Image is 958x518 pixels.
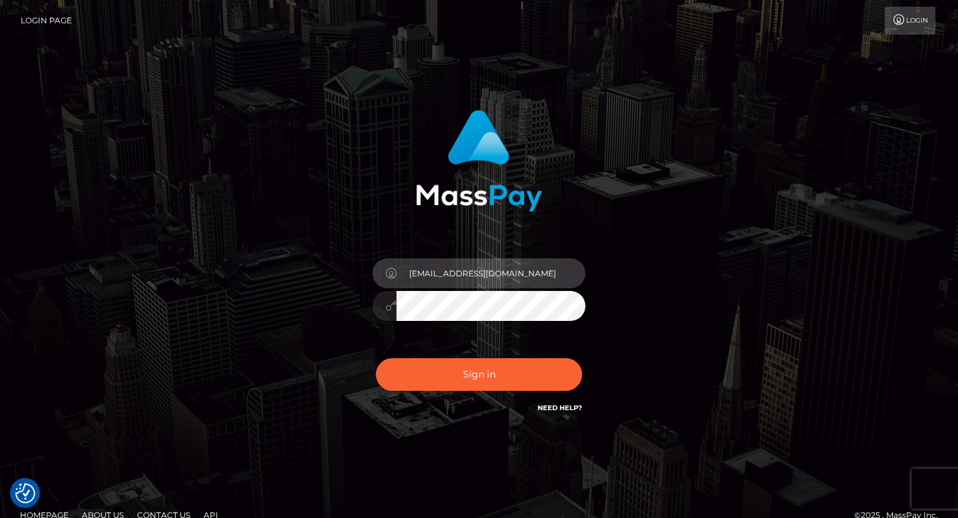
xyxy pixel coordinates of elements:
a: Login [885,7,935,35]
img: MassPay Login [416,110,542,212]
img: Revisit consent button [15,483,35,503]
a: Login Page [21,7,72,35]
button: Consent Preferences [15,483,35,503]
input: Username... [397,258,585,288]
button: Sign in [376,358,582,391]
a: Need Help? [538,403,582,412]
